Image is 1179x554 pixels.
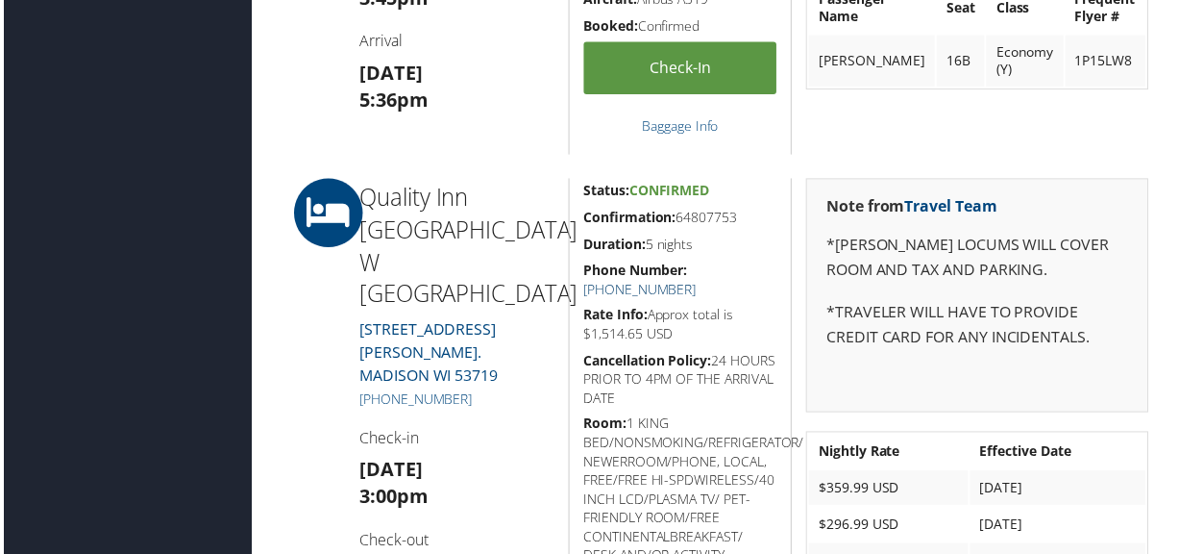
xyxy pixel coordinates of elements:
strong: Status: [584,183,630,201]
strong: Booked: [584,16,639,35]
a: Check-in [584,42,779,95]
strong: Note from [828,197,1000,218]
h2: Quality Inn [GEOGRAPHIC_DATA] W [GEOGRAPHIC_DATA] [358,183,554,312]
strong: Confirmation: [584,210,677,228]
p: *[PERSON_NAME] LOCUMS WILL COVER ROOM AND TAX AND PARKING. [828,235,1133,284]
strong: Cancellation Policy: [584,354,713,372]
a: Travel Team [907,197,1000,218]
strong: 5:36pm [358,88,428,113]
strong: 3:00pm [358,487,428,513]
td: [DATE] [973,474,1150,509]
p: *TRAVELER WILL HAVE TO PROVIDE CREDIT CARD FOR ANY INCIDENTALS. [828,303,1133,352]
th: Nightly Rate [811,438,971,472]
strong: Rate Info: [584,308,649,326]
strong: Phone Number: [584,263,689,281]
h4: Check-out [358,533,554,554]
strong: [DATE] [358,61,422,87]
a: [PHONE_NUMBER] [584,282,698,300]
strong: Room: [584,417,627,436]
span: Confirmed [630,183,711,201]
td: $359.99 USD [811,474,971,509]
strong: [DATE] [358,460,422,486]
h4: Arrival [358,31,554,52]
td: 1P15LW8 [1069,36,1150,88]
a: Baggage Info [643,117,720,136]
h5: Approx total is $1,514.65 USD [584,308,779,345]
a: [STREET_ADDRESS][PERSON_NAME].MADISON WI 53719 [358,321,498,389]
td: [PERSON_NAME] [811,36,938,88]
td: 16B [940,36,988,88]
td: [DATE] [973,511,1150,545]
h5: 64807753 [584,210,779,229]
h5: 5 nights [584,237,779,256]
td: $296.99 USD [811,511,971,545]
h4: Check-in [358,431,554,452]
a: [PHONE_NUMBER] [358,392,472,411]
td: Economy (Y) [990,36,1067,88]
th: Effective Date [973,438,1150,472]
strong: Duration: [584,237,647,255]
h5: 24 HOURS PRIOR TO 4PM OF THE ARRIVAL DATE [584,354,779,411]
h5: Confirmed [584,16,779,36]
